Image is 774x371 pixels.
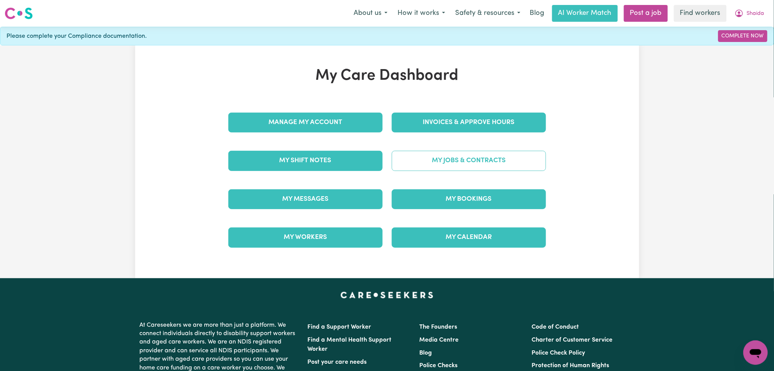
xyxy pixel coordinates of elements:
[420,337,459,343] a: Media Centre
[308,337,392,352] a: Find a Mental Health Support Worker
[420,324,457,330] a: The Founders
[392,151,546,171] a: My Jobs & Contracts
[308,324,372,330] a: Find a Support Worker
[393,5,450,21] button: How it works
[228,151,383,171] a: My Shift Notes
[450,5,525,21] button: Safety & resources
[5,6,33,20] img: Careseekers logo
[341,292,433,298] a: Careseekers home page
[228,113,383,132] a: Manage My Account
[228,189,383,209] a: My Messages
[525,5,549,22] a: Blog
[349,5,393,21] button: About us
[532,337,612,343] a: Charter of Customer Service
[392,227,546,247] a: My Calendar
[392,113,546,132] a: Invoices & Approve Hours
[420,363,458,369] a: Police Checks
[224,67,551,85] h1: My Care Dashboard
[532,324,579,330] a: Code of Conduct
[420,350,432,356] a: Blog
[747,10,764,18] span: Shaida
[552,5,618,22] a: AI Worker Match
[228,227,383,247] a: My Workers
[730,5,769,21] button: My Account
[532,350,585,356] a: Police Check Policy
[743,340,768,365] iframe: Button to launch messaging window
[6,32,147,41] span: Please complete your Compliance documentation.
[5,5,33,22] a: Careseekers logo
[392,189,546,209] a: My Bookings
[718,30,768,42] a: Complete Now
[532,363,609,369] a: Protection of Human Rights
[308,359,367,365] a: Post your care needs
[674,5,727,22] a: Find workers
[624,5,668,22] a: Post a job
